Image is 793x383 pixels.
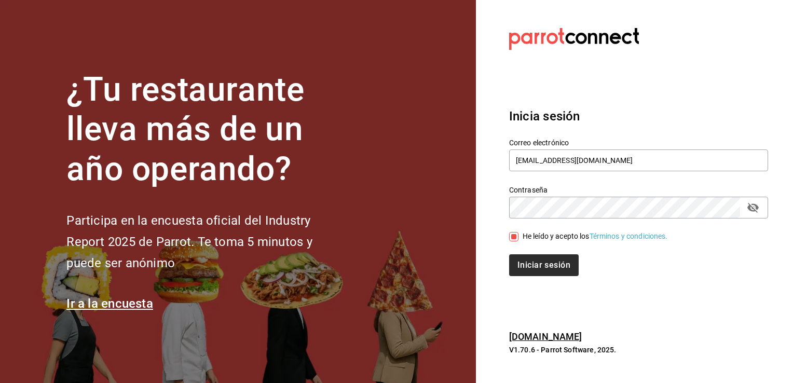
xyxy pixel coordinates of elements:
[523,231,668,242] div: He leído y acepto los
[509,107,768,126] h3: Inicia sesión
[66,70,347,189] h1: ¿Tu restaurante lleva más de un año operando?
[66,296,153,311] a: Ir a la encuesta
[66,210,347,273] h2: Participa en la encuesta oficial del Industry Report 2025 de Parrot. Te toma 5 minutos y puede se...
[744,199,762,216] button: passwordField
[509,149,768,171] input: Ingresa tu correo electrónico
[509,331,582,342] a: [DOMAIN_NAME]
[509,139,768,146] label: Correo electrónico
[509,254,579,276] button: Iniciar sesión
[590,232,668,240] a: Términos y condiciones.
[509,186,768,193] label: Contraseña
[509,345,768,355] p: V1.70.6 - Parrot Software, 2025.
